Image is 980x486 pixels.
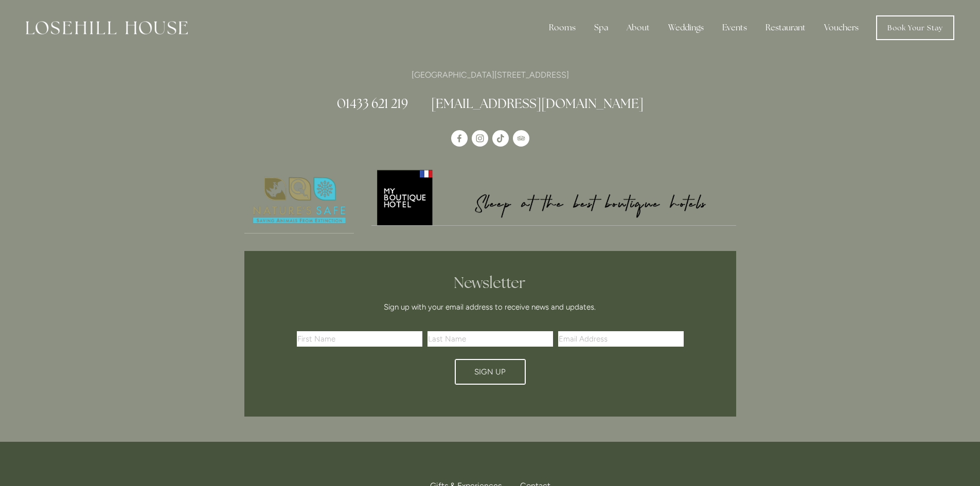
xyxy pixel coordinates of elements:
div: About [618,17,658,38]
a: Book Your Stay [876,15,954,40]
div: Restaurant [757,17,814,38]
input: First Name [297,331,422,347]
a: Losehill House Hotel & Spa [451,130,468,147]
div: Weddings [660,17,712,38]
div: Spa [586,17,616,38]
p: [GEOGRAPHIC_DATA][STREET_ADDRESS] [244,68,736,82]
a: Instagram [472,130,488,147]
p: Sign up with your email address to receive news and updates. [300,301,680,313]
div: Rooms [541,17,584,38]
img: Nature's Safe - Logo [244,168,354,233]
img: Losehill House [26,21,188,34]
button: Sign Up [455,359,526,385]
a: Vouchers [816,17,867,38]
a: Nature's Safe - Logo [244,168,354,233]
div: Events [714,17,755,38]
a: [EMAIL_ADDRESS][DOMAIN_NAME] [431,95,644,112]
span: Sign Up [474,367,506,376]
a: 01433 621 219 [337,95,408,112]
h2: Newsletter [300,274,680,292]
a: TikTok [492,130,509,147]
a: My Boutique Hotel - Logo [371,168,736,226]
a: TripAdvisor [513,130,529,147]
input: Email Address [558,331,684,347]
img: My Boutique Hotel - Logo [371,168,736,225]
input: Last Name [427,331,553,347]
